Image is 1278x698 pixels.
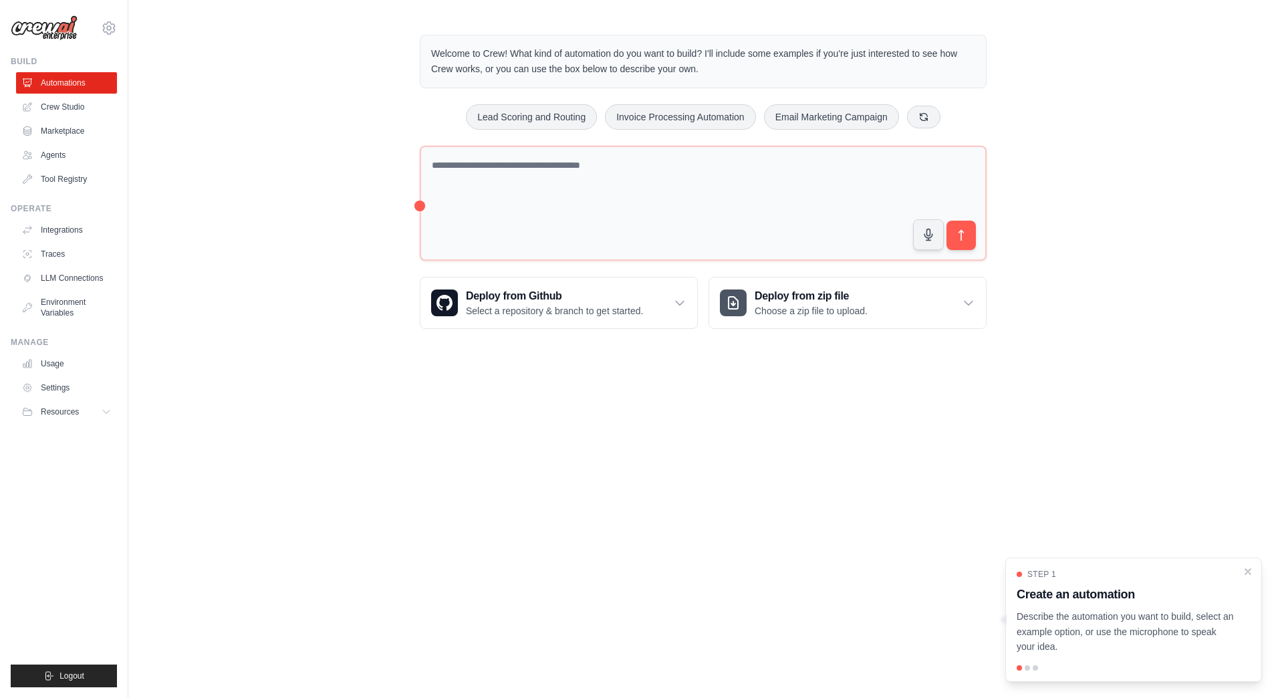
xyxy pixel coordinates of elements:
iframe: Chat Widget [1211,634,1278,698]
a: Marketplace [16,120,117,142]
a: LLM Connections [16,267,117,289]
div: Operate [11,203,117,214]
a: Crew Studio [16,96,117,118]
h3: Deploy from zip file [755,288,868,304]
a: Integrations [16,219,117,241]
a: Agents [16,144,117,166]
p: Welcome to Crew! What kind of automation do you want to build? I'll include some examples if you'... [431,46,975,77]
div: Manage [11,337,117,348]
div: Build [11,56,117,67]
button: Email Marketing Campaign [764,104,899,130]
span: Logout [59,671,84,681]
img: Logo [11,15,78,41]
a: Traces [16,243,117,265]
p: Describe the automation you want to build, select an example option, or use the microphone to spe... [1017,609,1235,655]
p: Choose a zip file to upload. [755,304,868,318]
span: Step 1 [1027,569,1056,580]
a: Environment Variables [16,292,117,324]
button: Close walkthrough [1243,566,1253,577]
h3: Create an automation [1017,585,1235,604]
span: Resources [41,406,79,417]
a: Automations [16,72,117,94]
button: Resources [16,401,117,423]
a: Settings [16,377,117,398]
a: Usage [16,353,117,374]
button: Invoice Processing Automation [605,104,755,130]
h3: Deploy from Github [466,288,643,304]
a: Tool Registry [16,168,117,190]
p: Select a repository & branch to get started. [466,304,643,318]
button: Lead Scoring and Routing [466,104,597,130]
button: Logout [11,665,117,687]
